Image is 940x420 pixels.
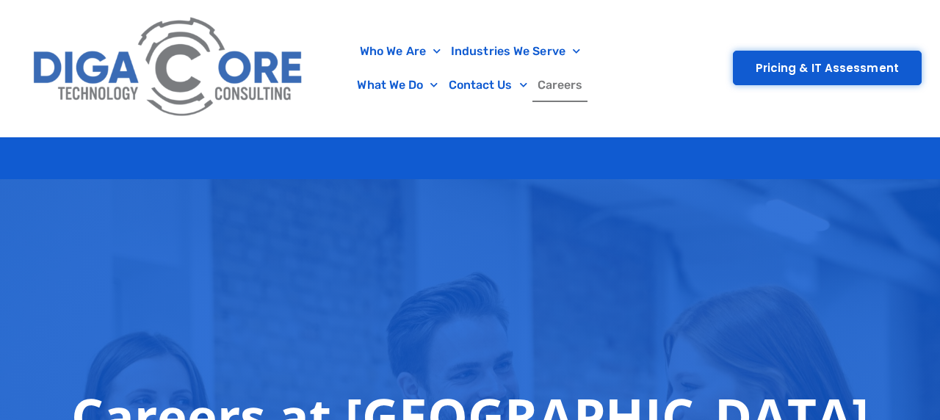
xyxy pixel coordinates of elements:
a: Industries We Serve [446,35,585,68]
a: Pricing & IT Assessment [733,51,922,85]
nav: Menu [319,35,621,102]
a: Who We Are [355,35,446,68]
a: Contact Us [444,68,532,102]
a: Careers [532,68,588,102]
span: Pricing & IT Assessment [756,62,899,73]
a: What We Do [352,68,443,102]
img: Digacore Logo [26,7,312,129]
